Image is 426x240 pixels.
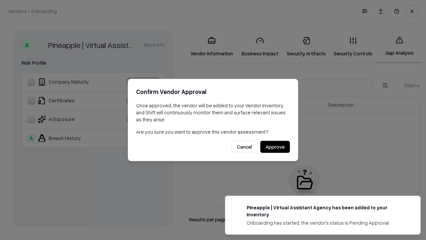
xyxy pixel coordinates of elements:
div: Onboarding has started, the vendor's status is Pending Approval. [247,219,404,226]
button: Cancel [231,141,258,153]
h2: Confirm Vendor Approval [136,87,290,97]
p: Once approved, the vendor will be added to your Vendor Inventory, and Shift will continuously mon... [136,102,290,123]
img: trypineapple.com [233,204,241,212]
div: Pineapple | Virtual Assistant Agency has been added to your inventory [247,204,404,218]
button: Approve [260,141,290,153]
p: Are you sure you want to approve this vendor assessment? [136,128,290,135]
